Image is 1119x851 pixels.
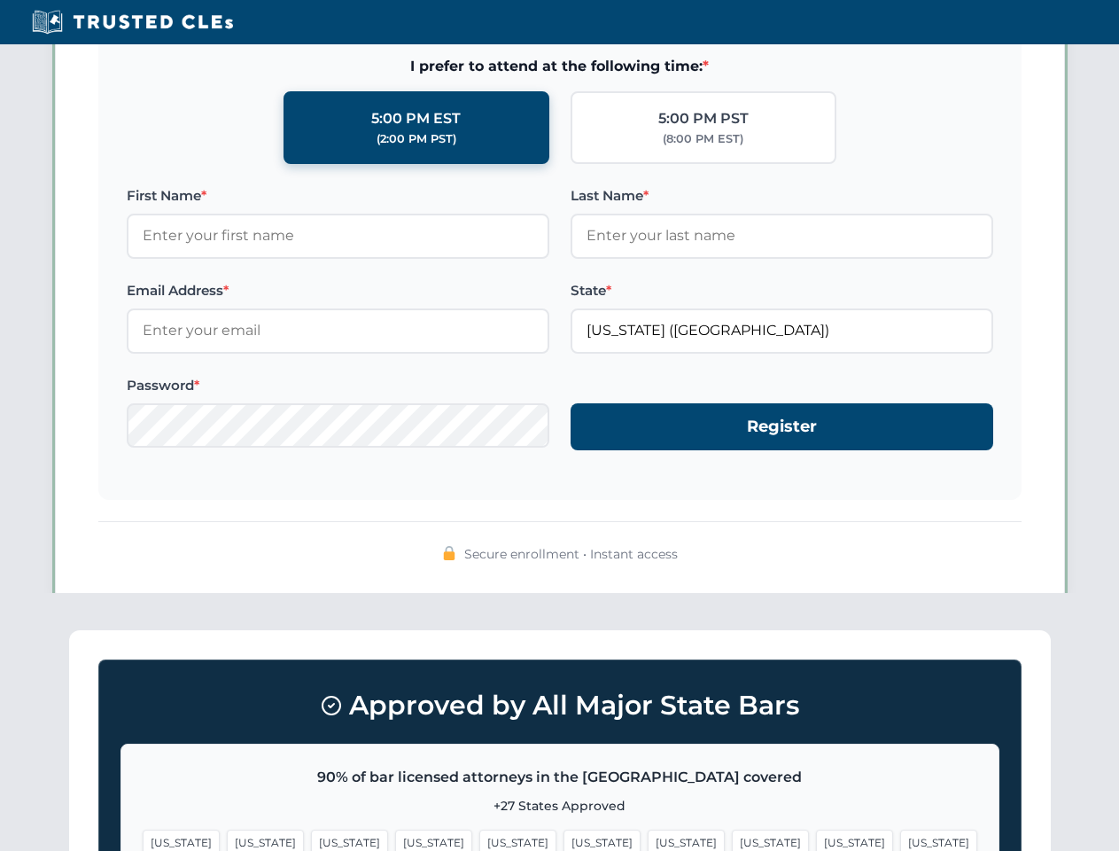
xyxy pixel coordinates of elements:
[127,280,549,301] label: Email Address
[658,107,749,130] div: 5:00 PM PST
[571,308,993,353] input: Florida (FL)
[127,375,549,396] label: Password
[571,280,993,301] label: State
[571,185,993,207] label: Last Name
[371,107,461,130] div: 5:00 PM EST
[143,766,977,789] p: 90% of bar licensed attorneys in the [GEOGRAPHIC_DATA] covered
[127,308,549,353] input: Enter your email
[120,682,999,730] h3: Approved by All Major State Bars
[127,185,549,207] label: First Name
[127,214,549,258] input: Enter your first name
[377,130,456,148] div: (2:00 PM PST)
[571,214,993,258] input: Enter your last name
[663,130,743,148] div: (8:00 PM EST)
[442,546,456,560] img: 🔒
[571,403,993,450] button: Register
[27,9,238,35] img: Trusted CLEs
[127,55,993,78] span: I prefer to attend at the following time:
[143,796,977,816] p: +27 States Approved
[464,544,678,564] span: Secure enrollment • Instant access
